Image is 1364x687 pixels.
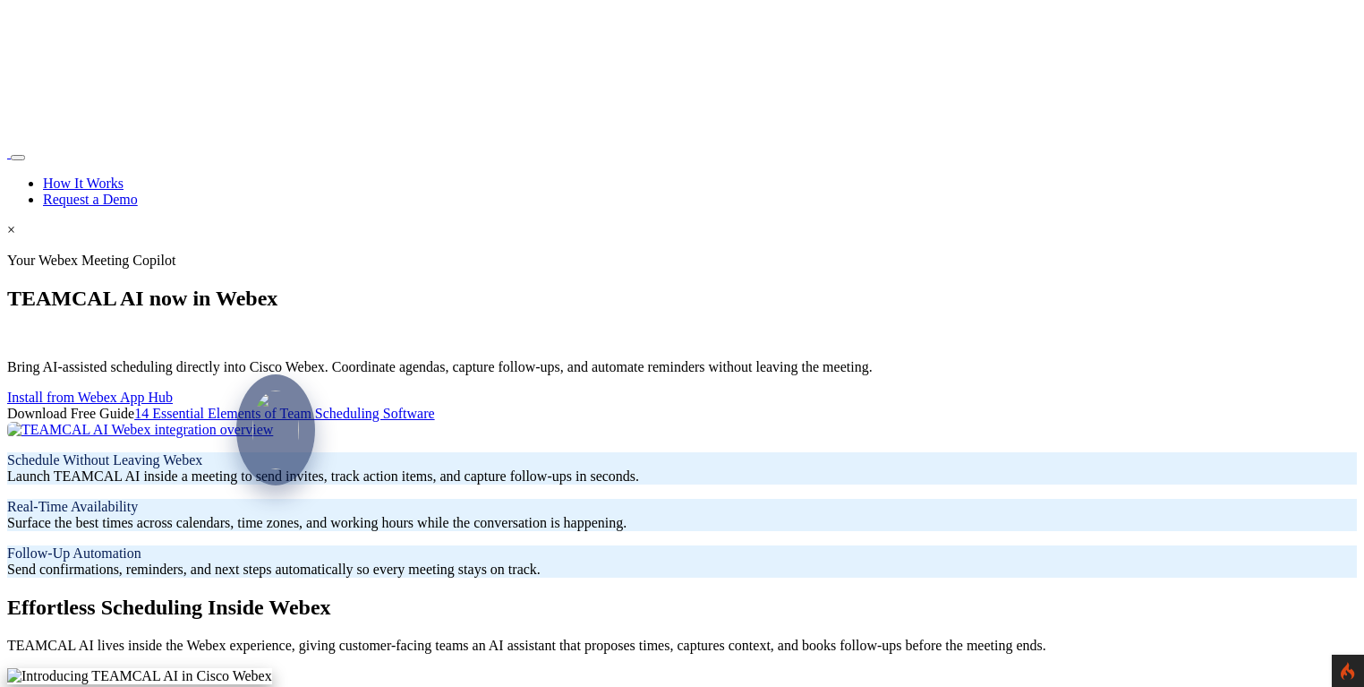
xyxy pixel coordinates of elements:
a: 14 Essential Elements of Team Scheduling Software [134,406,434,421]
a: Request a Demo [43,192,138,207]
div: Download Free Guide [7,253,1357,422]
p: TEAMCAL AI lives inside the Webex experience, giving customer-facing teams an AI assistant that p... [7,638,1357,654]
div: × [7,222,1357,238]
span: Real-Time Availability [7,499,138,514]
p: Send confirmations, reminders, and next steps automatically so every meeting stays on track. [7,545,1357,578]
img: TEAMCAL AI Webex integration overview [7,422,544,438]
p: Launch TEAMCAL AI inside a meeting to send invites, track action items, and capture follow-ups in... [7,452,1357,485]
span: Follow-Up Automation [7,545,141,561]
p: Bring AI-assisted scheduling directly into Cisco Webex. Coordinate agendas, capture follow-ups, a... [7,359,1357,375]
a: How It Works [43,176,124,191]
p: Your Webex Meeting Copilot [7,253,1357,269]
span: Schedule Without Leaving Webex [7,452,202,468]
a: Install from Webex App Hub [7,390,173,405]
h1: TEAMCAL AI now in Webex [7,287,1357,311]
p: Surface the best times across calendars, time zones, and working hours while the conversation is ... [7,499,1357,531]
button: Toggle navigation [11,155,25,160]
h2: Effortless Scheduling Inside Webex [7,596,1357,620]
img: Introducing TEAMCAL AI in Cisco Webex [7,668,272,684]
